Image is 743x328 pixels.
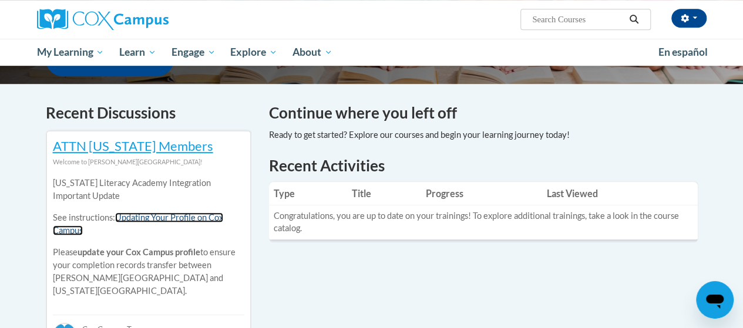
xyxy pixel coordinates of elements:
th: Title [347,182,421,205]
a: My Learning [29,39,112,66]
th: Type [269,182,348,205]
div: Please to ensure your completion records transfer between [PERSON_NAME][GEOGRAPHIC_DATA] and [US_... [53,168,244,306]
a: Cox Campus [37,9,248,30]
img: Cox Campus [37,9,169,30]
a: About [285,39,340,66]
div: Welcome to [PERSON_NAME][GEOGRAPHIC_DATA]! [53,155,244,168]
a: Explore [223,39,285,66]
p: See instructions: [53,211,244,237]
a: En español [651,40,715,65]
p: [US_STATE] Literacy Academy Integration Important Update [53,177,244,202]
a: Updating Your Profile on Cox Campus [53,212,223,235]
div: Main menu [28,39,715,66]
span: En español [658,46,708,58]
h4: Continue where you left off [269,102,698,124]
th: Progress [421,182,542,205]
span: About [293,45,332,59]
input: Search Courses [531,12,625,26]
h1: Recent Activities [269,155,698,176]
span: Explore [230,45,277,59]
a: Learn [112,39,164,66]
a: ATTN [US_STATE] Members [53,138,213,154]
button: Account Settings [671,9,707,28]
span: Engage [172,45,216,59]
a: Engage [164,39,223,66]
h4: Recent Discussions [46,102,251,124]
b: update your Cox Campus profile [78,247,200,257]
span: My Learning [36,45,104,59]
iframe: Button to launch messaging window [696,281,734,319]
span: Learn [119,45,156,59]
td: Congratulations, you are up to date on your trainings! To explore additional trainings, take a lo... [269,205,698,239]
button: Search [625,12,643,26]
th: Last Viewed [542,182,698,205]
